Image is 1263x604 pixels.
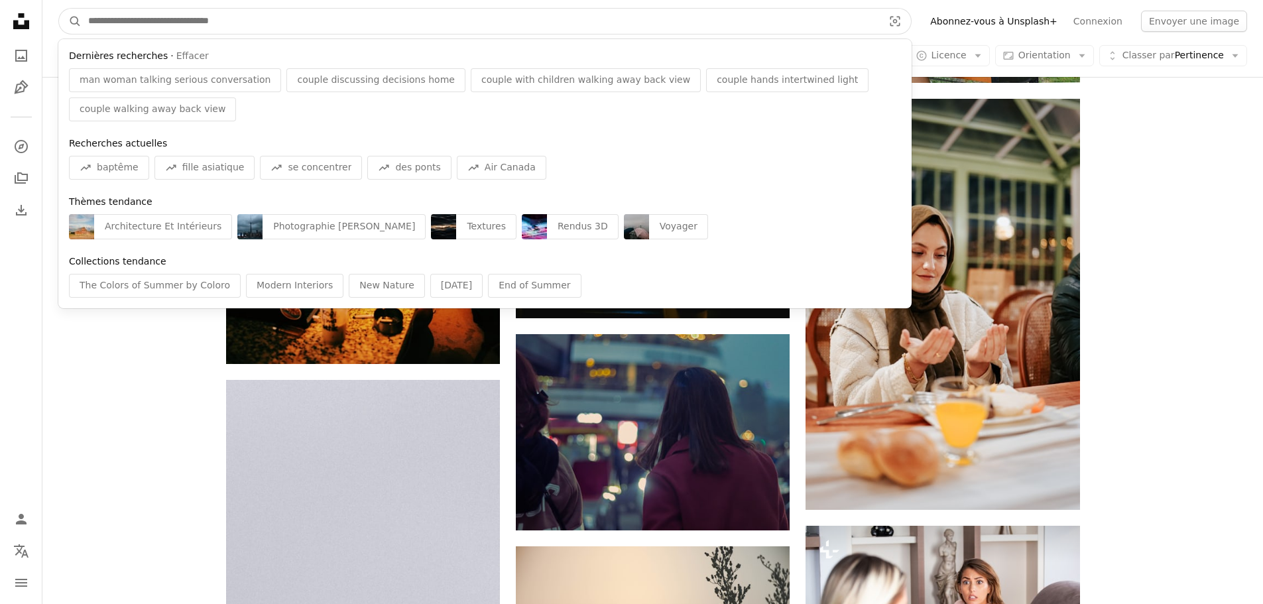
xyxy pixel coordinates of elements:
[516,426,790,438] a: un couple de femmes debout l’une à côté de l’autre
[456,214,516,239] div: Textures
[932,50,967,60] span: Licence
[8,42,34,69] a: Photos
[547,214,619,239] div: Rendus 3D
[94,214,232,239] div: Architecture Et Intérieurs
[349,274,424,298] div: New Nature
[1099,45,1247,66] button: Classer parPertinence
[58,8,912,34] form: Rechercher des visuels sur tout le site
[879,9,911,34] button: Recherche de visuels
[176,50,209,63] button: Effacer
[8,197,34,223] a: Historique de téléchargement
[1018,50,1071,60] span: Orientation
[922,11,1065,32] a: Abonnez-vous à Unsplash+
[69,196,152,207] span: Thèmes tendance
[995,45,1094,66] button: Orientation
[430,274,483,298] div: [DATE]
[1122,49,1224,62] span: Pertinence
[237,214,263,239] img: photo-1756135154174-add625f8721a
[485,161,536,174] span: Air Canada
[8,538,34,564] button: Langue
[69,256,166,267] span: Collections tendance
[69,274,241,298] div: The Colors of Summer by Coloro
[1065,11,1130,32] a: Connexion
[1122,50,1175,60] span: Classer par
[263,214,426,239] div: Photographie [PERSON_NAME]
[516,334,790,531] img: un couple de femmes debout l’une à côté de l’autre
[8,133,34,160] a: Explorer
[395,161,440,174] span: des ponts
[69,50,901,63] div: ·
[69,138,167,149] span: Recherches actuelles
[182,161,245,174] span: fille asiatique
[69,50,168,63] span: Dernières recherches
[8,570,34,596] button: Menu
[69,214,94,239] img: premium_photo-1755882951561-7164bd8427a2
[649,214,708,239] div: Voyager
[297,74,454,87] span: couple discussing decisions home
[8,165,34,192] a: Collections
[806,99,1079,510] img: Une femme assise à une table avec un verre de jus d’orange
[624,214,649,239] img: premium_photo-1756177506526-26fb2a726f4a
[522,214,547,239] img: premium_photo-1754984826162-5de96e38a4e4
[226,562,500,574] a: homme en chemise noire debout sur un mur de béton gris
[908,45,990,66] button: Licence
[488,274,581,298] div: End of Summer
[481,74,690,87] span: couple with children walking away back view
[59,9,82,34] button: Rechercher sur Unsplash
[80,74,271,87] span: man woman talking serious conversation
[97,161,139,174] span: baptême
[8,74,34,101] a: Illustrations
[717,74,858,87] span: couple hands intertwined light
[288,161,351,174] span: se concentrer
[1141,11,1247,32] button: Envoyer une image
[80,103,225,116] span: couple walking away back view
[8,8,34,37] a: Accueil — Unsplash
[246,274,343,298] div: Modern Interiors
[431,214,456,239] img: photo-1756232684964-09e6bee67c30
[806,298,1079,310] a: Une femme assise à une table avec un verre de jus d’orange
[8,506,34,532] a: Connexion / S’inscrire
